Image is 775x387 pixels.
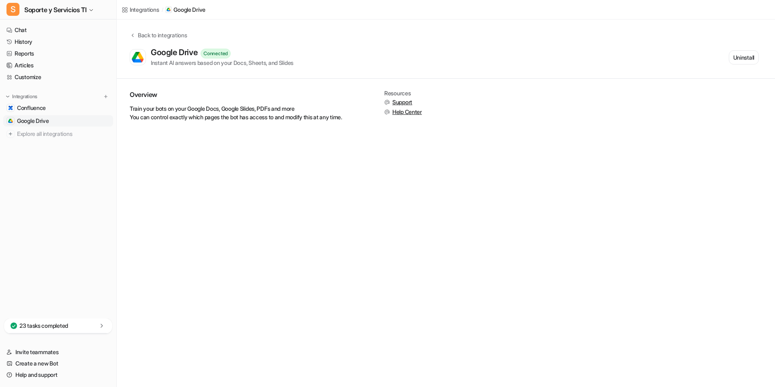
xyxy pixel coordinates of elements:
img: explore all integrations [6,130,15,138]
a: Google Drive iconGoogle Drive [165,6,206,14]
button: Help Center [384,108,422,116]
img: support.svg [384,99,390,105]
img: support.svg [384,109,390,115]
img: Google Drive icon [167,8,171,11]
span: Confluence [17,104,46,112]
div: Integrations [130,5,159,14]
a: Explore all integrations [3,128,113,140]
a: Google DriveGoogle Drive [3,115,113,127]
button: Back to integrations [130,31,187,47]
span: Google Drive [17,117,49,125]
p: 23 tasks completed [19,322,68,330]
div: Resources [384,90,422,97]
a: Articles [3,60,113,71]
div: Google Drive [151,47,201,57]
img: Google Drive [8,118,13,123]
span: / [162,6,163,13]
a: Help and support [3,369,113,381]
img: menu_add.svg [103,94,109,99]
img: expand menu [5,94,11,99]
span: S [6,3,19,16]
span: Help Center [392,108,422,116]
a: Invite teammates [3,346,113,358]
p: Train your bots on your Google Docs, Google Slides, PDFs and more You can control exactly which p... [130,104,365,121]
a: Chat [3,24,113,36]
span: Explore all integrations [17,127,110,140]
button: Integrations [3,92,40,101]
a: Customize [3,71,113,83]
button: Uninstall [729,50,759,64]
span: Support [392,98,412,106]
a: Reports [3,48,113,59]
div: Connected [201,49,231,58]
img: Confluence [8,105,13,110]
a: History [3,36,113,47]
a: Create a new Bot [3,358,113,369]
p: Google Drive [173,6,206,14]
span: Soporte y Servicios TI [24,4,86,15]
button: Support [384,98,422,106]
a: Integrations [122,5,159,14]
img: Google Drive logo [132,52,144,63]
h2: Overview [130,90,365,99]
div: Back to integrations [135,31,187,39]
div: Instant AI answers based on your Docs, Sheets, and Slides [151,58,293,67]
p: Integrations [12,93,37,100]
a: ConfluenceConfluence [3,102,113,114]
